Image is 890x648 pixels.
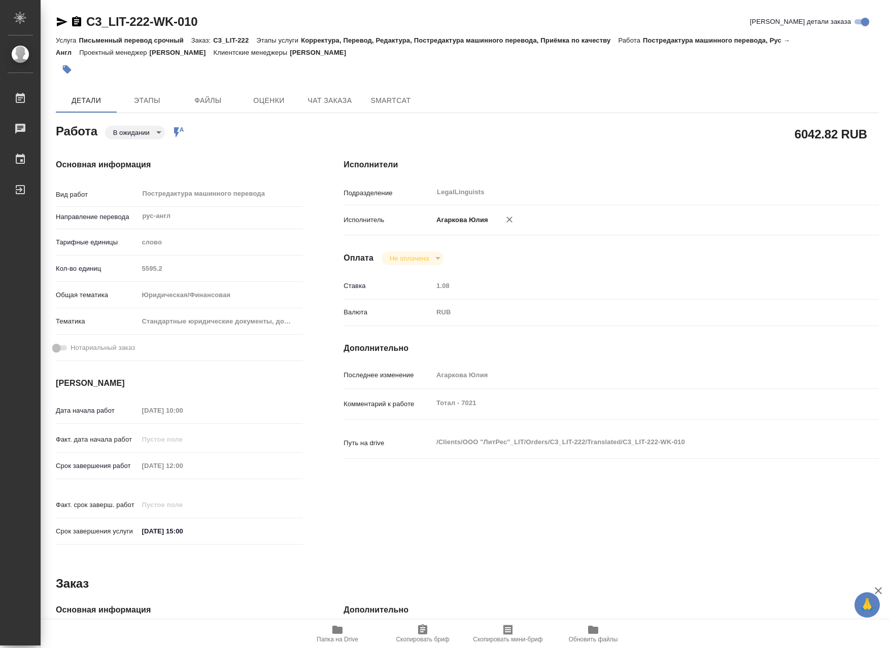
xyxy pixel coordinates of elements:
[56,212,138,222] p: Направление перевода
[214,49,290,56] p: Клиентские менеджеры
[56,58,78,81] button: Добавить тэг
[344,342,879,354] h4: Дополнительно
[56,604,303,616] h4: Основная информация
[366,94,415,107] span: SmartCat
[305,94,354,107] span: Чат заказа
[56,500,138,510] p: Факт. срок заверш. работ
[56,406,138,416] p: Дата начала работ
[344,438,433,448] p: Путь на drive
[56,290,138,300] p: Общая тематика
[854,592,880,618] button: 🙏
[184,94,232,107] span: Файлы
[138,497,227,512] input: Пустое поле
[750,17,851,27] span: [PERSON_NAME] детали заказа
[56,190,138,200] p: Вид работ
[213,37,256,44] p: C3_LIT-222
[473,636,542,643] span: Скопировать мини-бриф
[344,370,433,380] p: Последнее изменение
[138,234,303,251] div: слово
[795,125,867,142] h2: 6042.82 RUB
[433,368,834,382] input: Пустое поле
[859,594,876,616] span: 🙏
[344,307,433,317] p: Валюта
[618,37,643,44] p: Работа
[110,128,153,137] button: В ожидании
[191,37,213,44] p: Заказ:
[56,435,138,445] p: Факт. дата начала работ
[465,620,551,648] button: Скопировать мини-бриф
[295,620,380,648] button: Папка на Drive
[56,526,138,536] p: Срок завершения услуги
[344,159,879,171] h4: Исполнители
[56,16,68,28] button: Скопировать ссылку для ЯМессенджера
[301,37,618,44] p: Корректура, Перевод, Редактура, Постредактура машинного перевода, Приёмка по качеству
[138,261,303,276] input: Пустое поле
[551,620,636,648] button: Обновить файлы
[56,264,138,274] p: Кол-во единиц
[498,208,521,231] button: Удалить исполнителя
[105,126,165,139] div: В ожидании
[56,461,138,471] p: Срок завершения работ
[138,524,227,538] input: ✎ Введи что-нибудь
[123,94,172,107] span: Этапы
[382,251,444,265] div: В ожидании
[396,636,449,643] span: Скопировать бриф
[86,15,197,28] a: C3_LIT-222-WK-010
[256,37,301,44] p: Этапы услуги
[56,377,303,389] h4: [PERSON_NAME]
[56,121,97,139] h2: Работа
[344,188,433,198] p: Подразделение
[56,575,89,592] h2: Заказ
[138,432,227,447] input: Пустое поле
[290,49,354,56] p: [PERSON_NAME]
[62,94,111,107] span: Детали
[344,281,433,291] p: Ставка
[138,458,227,473] input: Пустое поле
[380,620,465,648] button: Скопировать бриф
[71,16,83,28] button: Скопировать ссылку
[71,343,135,353] span: Нотариальный заказ
[56,316,138,327] p: Тематика
[433,278,834,293] input: Пустое поле
[344,252,373,264] h4: Оплата
[245,94,293,107] span: Оценки
[138,403,227,418] input: Пустое поле
[79,49,149,56] p: Проектный менеджер
[387,254,432,263] button: Не оплачена
[317,636,358,643] span: Папка на Drive
[433,434,834,451] textarea: /Clients/ООО "ЛитРес"_LIT/Orders/C3_LIT-222/Translated/C3_LIT-222-WK-010
[56,237,138,247] p: Тарифные единицы
[433,215,488,225] p: Агаркова Юлия
[56,159,303,171] h4: Основная информация
[569,636,618,643] span: Обновить файлы
[433,304,834,321] div: RUB
[56,37,79,44] p: Услуга
[138,313,303,330] div: Стандартные юридические документы, договоры, уставы
[344,399,433,409] p: Комментарий к работе
[344,215,433,225] p: Исполнитель
[433,394,834,412] textarea: Тотал - 7021
[344,604,879,616] h4: Дополнительно
[150,49,214,56] p: [PERSON_NAME]
[138,286,303,304] div: Юридическая/Финансовая
[79,37,191,44] p: Письменный перевод срочный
